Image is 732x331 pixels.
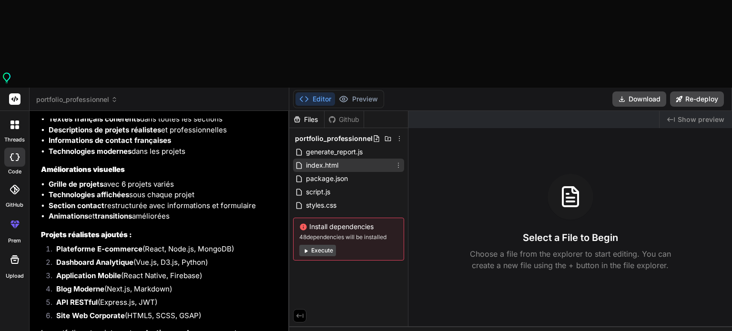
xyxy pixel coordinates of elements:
[49,190,129,199] strong: Technologies affichées
[299,233,398,241] span: 48 dependencies will be installed
[289,115,324,124] div: Files
[49,125,280,136] li: et professionnelles
[612,91,666,107] button: Download
[8,237,21,245] label: prem
[56,271,121,280] strong: Application Mobile
[49,114,140,123] strong: Textes français cohérents
[299,222,398,231] span: Install dependencies
[41,230,132,239] strong: Projets réalistes ajoutés :
[49,244,280,257] li: (React, Node.js, MongoDB)
[56,284,104,293] strong: Blog Moderne
[299,245,336,256] button: Execute
[305,173,349,184] span: package.json
[49,180,103,189] strong: Grille de projets
[49,201,280,211] li: restructurée avec informations et formulaire
[49,147,132,156] strong: Technologies modernes
[670,91,724,107] button: Re-deploy
[49,114,280,125] li: dans toutes les sections
[49,297,280,311] li: (Express.js, JWT)
[95,211,132,221] strong: transitions
[49,257,280,271] li: (Vue.js, D3.js, Python)
[6,272,24,280] label: Upload
[56,258,133,267] strong: Dashboard Analytique
[305,186,331,198] span: script.js
[49,136,171,145] strong: Informations de contact françaises
[49,284,280,297] li: (Next.js, Markdown)
[49,211,88,221] strong: Animations
[41,165,125,174] strong: Améliorations visuelles
[49,211,280,222] li: et améliorées
[678,115,724,124] span: Show preview
[56,244,142,253] strong: Plateforme E-commerce
[49,271,280,284] li: (React Native, Firebase)
[305,146,364,158] span: generate_report.js
[464,248,677,271] p: Choose a file from the explorer to start editing. You can create a new file using the + button in...
[325,115,364,124] div: Github
[56,298,98,307] strong: API RESTful
[56,311,125,320] strong: Site Web Corporate
[49,201,104,210] strong: Section contact
[49,146,280,157] li: dans les projets
[305,160,339,171] span: index.html
[295,92,335,106] button: Editor
[6,201,23,209] label: GitHub
[295,134,373,143] span: portfolio_professionnel
[8,168,21,176] label: code
[49,311,280,324] li: (HTML5, SCSS, GSAP)
[49,125,161,134] strong: Descriptions de projets réalistes
[49,190,280,201] li: sous chaque projet
[523,231,618,244] h3: Select a File to Begin
[335,92,382,106] button: Preview
[36,95,118,104] span: portfolio_professionnel
[4,136,25,144] label: threads
[49,179,280,190] li: avec 6 projets variés
[305,200,337,211] span: styles.css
